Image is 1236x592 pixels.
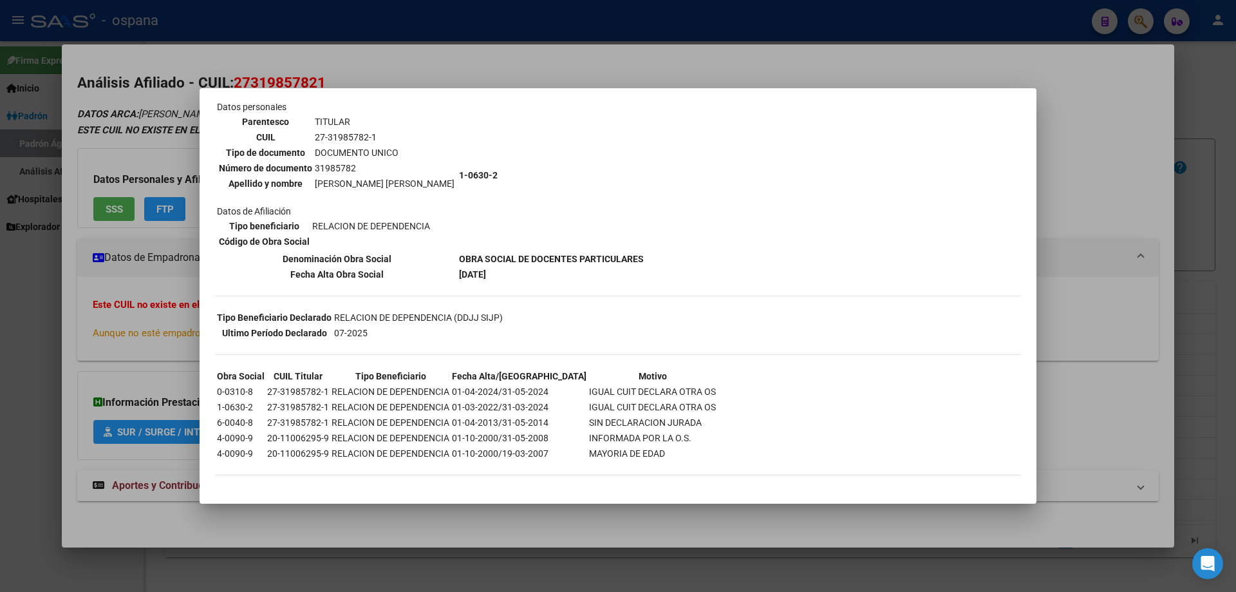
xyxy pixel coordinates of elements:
[218,130,313,144] th: CUIL
[267,400,330,414] td: 27-31985782-1
[588,446,716,461] td: MAYORIA DE EDAD
[216,446,265,461] td: 4-0090-9
[331,369,450,383] th: Tipo Beneficiario
[267,385,330,399] td: 27-31985782-1
[314,130,455,144] td: 27-31985782-1
[267,369,330,383] th: CUIL Titular
[588,431,716,445] td: INFORMADA POR LA O.S.
[216,385,265,399] td: 0-0310-8
[216,431,265,445] td: 4-0090-9
[267,431,330,445] td: 20-11006295-9
[216,369,265,383] th: Obra Social
[218,219,310,233] th: Tipo beneficiario
[331,446,450,461] td: RELACION DE DEPENDENCIA
[312,219,431,233] td: RELACION DE DEPENDENCIA
[331,385,450,399] td: RELACION DE DEPENDENCIA
[216,100,457,251] td: Datos personales Datos de Afiliación
[314,161,455,175] td: 31985782
[451,431,587,445] td: 01-10-2000/31-05-2008
[588,385,716,399] td: IGUAL CUIT DECLARA OTRA OS
[314,146,455,160] td: DOCUMENTO UNICO
[588,415,716,430] td: SIN DECLARACION JURADA
[451,369,587,383] th: Fecha Alta/[GEOGRAPHIC_DATA]
[451,385,587,399] td: 01-04-2024/31-05-2024
[331,415,450,430] td: RELACION DE DEPENDENCIA
[1192,548,1223,579] div: Open Intercom Messenger
[459,170,498,180] b: 1-0630-2
[218,177,313,191] th: Apellido y nombre
[216,415,265,430] td: 6-0040-8
[331,431,450,445] td: RELACION DE DEPENDENCIA
[451,400,587,414] td: 01-03-2022/31-03-2024
[218,161,313,175] th: Número de documento
[314,115,455,129] td: TITULAR
[459,254,644,264] b: OBRA SOCIAL DE DOCENTES PARTICULARES
[267,415,330,430] td: 27-31985782-1
[333,310,503,325] td: RELACION DE DEPENDENCIA (DDJJ SIJP)
[216,326,332,340] th: Ultimo Período Declarado
[267,446,330,461] td: 20-11006295-9
[331,400,450,414] td: RELACION DE DEPENDENCIA
[216,267,457,282] th: Fecha Alta Obra Social
[314,177,455,191] td: [PERSON_NAME] [PERSON_NAME]
[216,310,332,325] th: Tipo Beneficiario Declarado
[459,269,486,280] b: [DATE]
[216,400,265,414] td: 1-0630-2
[451,446,587,461] td: 01-10-2000/19-03-2007
[218,234,310,249] th: Código de Obra Social
[451,415,587,430] td: 01-04-2013/31-05-2014
[588,400,716,414] td: IGUAL CUIT DECLARA OTRA OS
[216,252,457,266] th: Denominación Obra Social
[588,369,716,383] th: Motivo
[218,115,313,129] th: Parentesco
[333,326,503,340] td: 07-2025
[218,146,313,160] th: Tipo de documento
